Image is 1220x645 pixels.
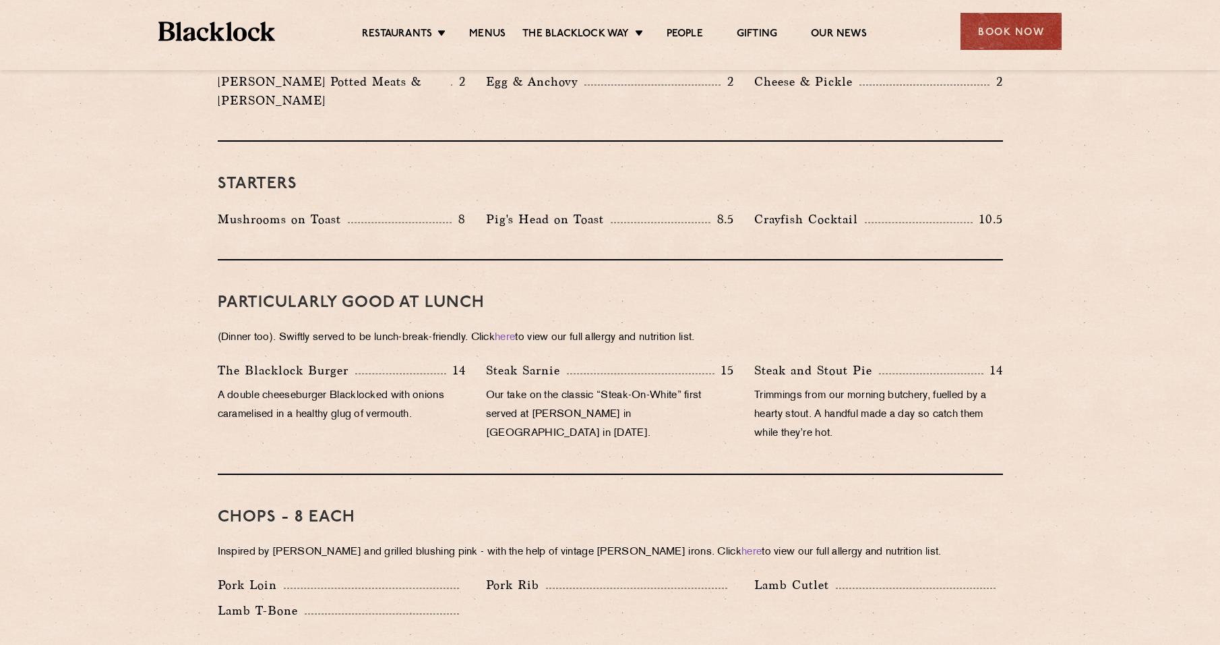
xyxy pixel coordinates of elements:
p: 10.5 [973,211,1002,228]
p: Egg & Anchovy [486,72,584,91]
p: 14 [983,362,1003,379]
a: Gifting [737,28,777,43]
p: Inspired by [PERSON_NAME] and grilled blushing pink - with the help of vintage [PERSON_NAME] iron... [218,543,1003,562]
a: Menus [469,28,506,43]
p: (Dinner too). Swiftly served to be lunch-break-friendly. Click to view our full allergy and nutri... [218,329,1003,347]
p: 14 [446,362,466,379]
p: Pig's Head on Toast [486,210,611,229]
p: Lamb T-Bone [218,601,305,620]
a: here [495,333,515,343]
p: Steak and Stout Pie [754,361,879,380]
h3: Starters [218,175,1003,193]
h3: PARTICULARLY GOOD AT LUNCH [218,294,1003,312]
p: 8.5 [710,211,735,228]
div: Book Now [960,13,1062,50]
p: Pork Loin [218,576,284,594]
a: Restaurants [362,28,432,43]
p: The Blacklock Burger [218,361,355,380]
p: Mushrooms on Toast [218,210,348,229]
a: People [667,28,703,43]
p: Trimmings from our morning butchery, fuelled by a hearty stout. A handful made a day so catch the... [754,387,1002,443]
a: here [741,547,762,557]
p: Cheese & Pickle [754,72,859,91]
a: Our News [811,28,867,43]
p: Lamb Cutlet [754,576,836,594]
img: BL_Textured_Logo-footer-cropped.svg [158,22,275,41]
p: [PERSON_NAME] Potted Meats & [PERSON_NAME] [218,72,451,110]
p: A double cheeseburger Blacklocked with onions caramelised in a healthy glug of vermouth. [218,387,466,424]
p: 15 [714,362,734,379]
p: 8 [452,211,466,228]
h3: Chops - 8 each [218,509,1003,526]
p: 2 [721,73,734,90]
p: 2 [989,73,1003,90]
p: 2 [452,73,466,90]
p: Steak Sarnie [486,361,567,380]
p: Our take on the classic “Steak-On-White” first served at [PERSON_NAME] in [GEOGRAPHIC_DATA] in [D... [486,387,734,443]
p: Pork Rib [486,576,546,594]
a: The Blacklock Way [522,28,629,43]
p: Crayfish Cocktail [754,210,865,229]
